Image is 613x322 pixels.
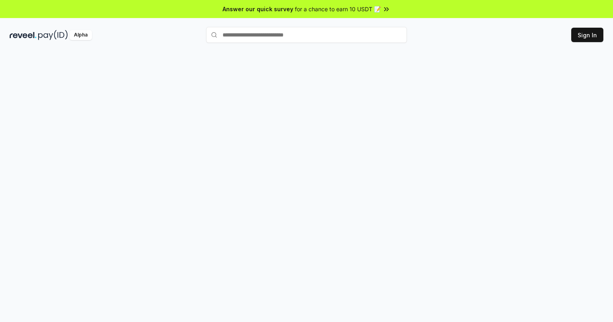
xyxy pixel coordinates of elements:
span: Answer our quick survey [223,5,293,13]
button: Sign In [571,28,603,42]
img: pay_id [38,30,68,40]
img: reveel_dark [10,30,37,40]
div: Alpha [69,30,92,40]
span: for a chance to earn 10 USDT 📝 [295,5,381,13]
